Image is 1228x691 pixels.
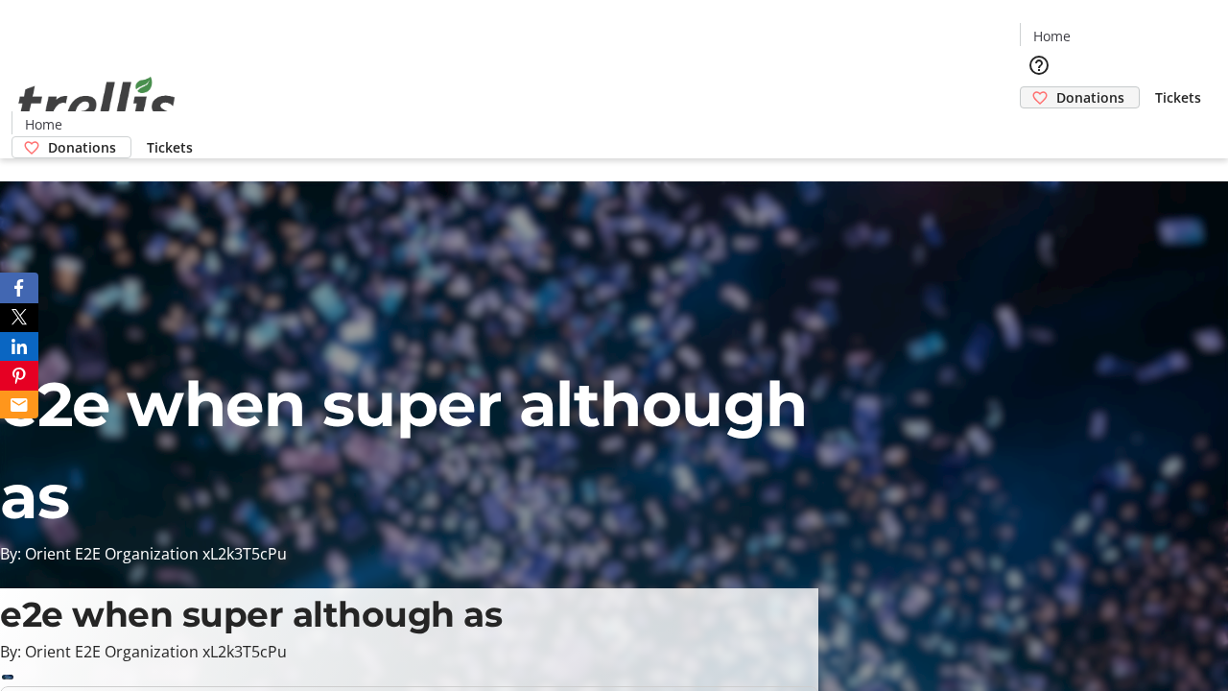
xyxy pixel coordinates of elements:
button: Help [1020,46,1058,84]
a: Donations [1020,86,1140,108]
a: Donations [12,136,131,158]
span: Home [1033,26,1071,46]
span: Donations [48,137,116,157]
a: Home [12,114,74,134]
a: Tickets [131,137,208,157]
button: Cart [1020,108,1058,147]
span: Home [25,114,62,134]
span: Donations [1056,87,1124,107]
img: Orient E2E Organization xL2k3T5cPu's Logo [12,56,182,152]
a: Tickets [1140,87,1216,107]
a: Home [1021,26,1082,46]
span: Tickets [147,137,193,157]
span: Tickets [1155,87,1201,107]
